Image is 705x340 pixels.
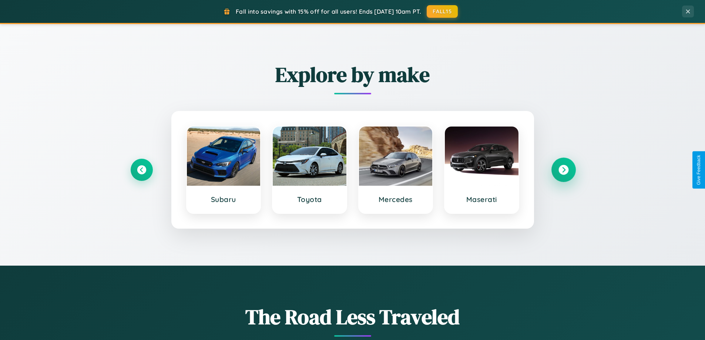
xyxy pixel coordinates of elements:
[280,195,339,204] h3: Toyota
[194,195,253,204] h3: Subaru
[452,195,511,204] h3: Maserati
[696,155,701,185] div: Give Feedback
[131,60,575,89] h2: Explore by make
[366,195,425,204] h3: Mercedes
[427,5,458,18] button: FALL15
[236,8,421,15] span: Fall into savings with 15% off for all users! Ends [DATE] 10am PT.
[131,303,575,331] h1: The Road Less Traveled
